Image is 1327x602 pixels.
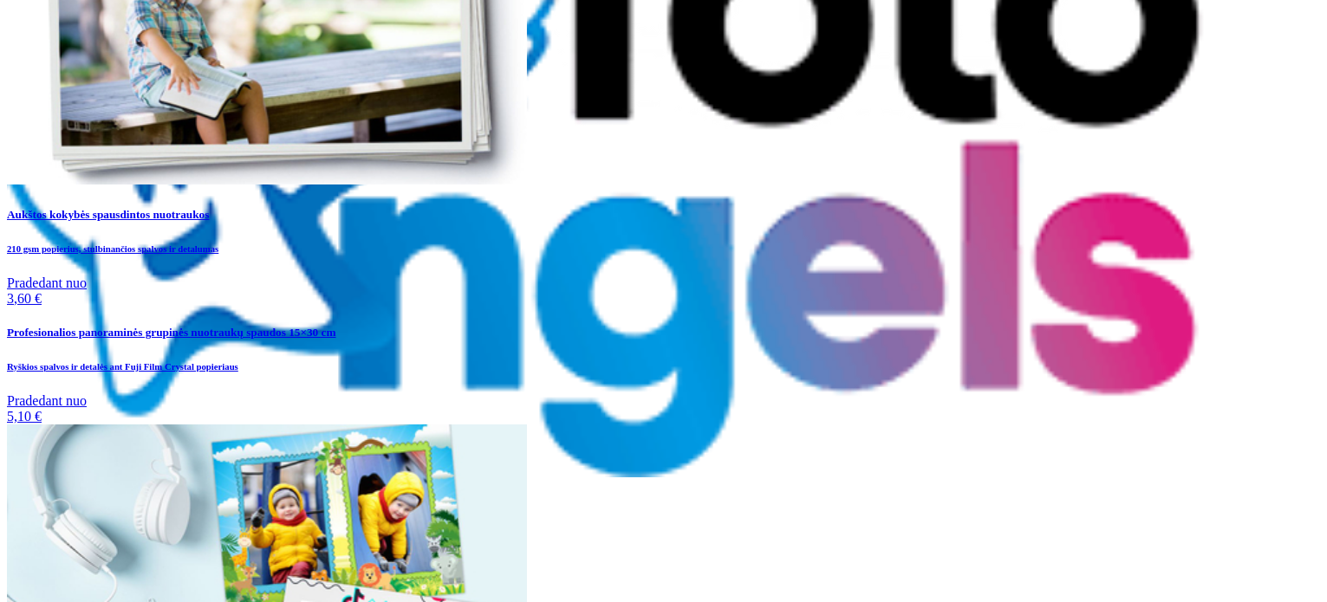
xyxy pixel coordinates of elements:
[7,326,1320,424] a: Profesionalios panoraminės grupinės nuotraukų spaudos 15×30 cmRyškios spalvos ir detalės ant Fuji...
[7,361,1320,372] h6: Ryškios spalvos ir detalės ant Fuji Film Crystal popieriaus
[7,243,1320,254] h6: 210 gsm popierius, stulbinančios spalvos ir detalumas
[7,326,1320,340] h5: Profesionalios panoraminės grupinės nuotraukų spaudos 15×30 cm
[7,291,1320,307] div: 3,60 €
[7,393,1320,424] div: Pradedant nuo
[7,275,1320,307] div: Pradedant nuo
[7,208,1320,222] h5: Aukštos kokybės spausdintos nuotraukos
[7,409,1320,424] div: 5,10 €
